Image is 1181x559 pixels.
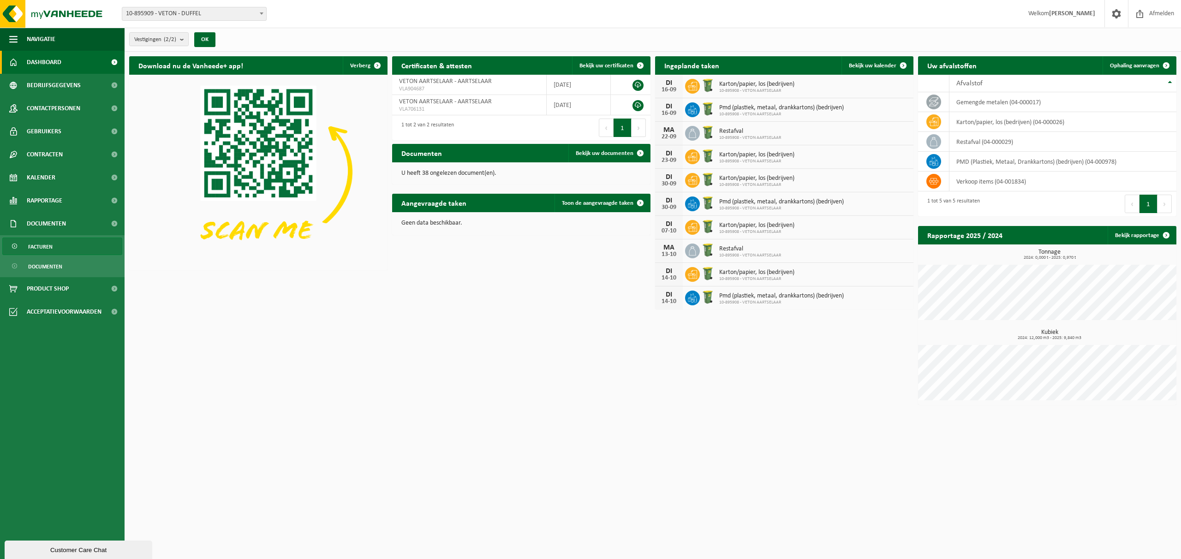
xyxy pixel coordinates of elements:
span: Verberg [350,63,370,69]
span: Navigatie [27,28,55,51]
span: Bekijk uw kalender [849,63,896,69]
a: Documenten [2,257,122,275]
span: Pmd (plastiek, metaal, drankkartons) (bedrijven) [719,104,844,112]
img: WB-0240-HPE-GN-50 [700,77,716,93]
span: VETON AARTSELAAR - AARTSELAAR [399,98,492,105]
p: U heeft 38 ongelezen document(en). [401,170,641,177]
span: Karton/papier, los (bedrijven) [719,175,794,182]
h2: Aangevraagde taken [392,194,476,212]
div: DI [660,291,678,298]
iframe: chat widget [5,539,154,559]
span: 2024: 0,000 t - 2025: 0,970 t [923,256,1176,260]
span: Kalender [27,166,55,189]
td: [DATE] [547,75,611,95]
span: 10-895908 - VETON AARTSELAAR [719,300,844,305]
button: Verberg [343,56,387,75]
span: Bekijk uw documenten [576,150,633,156]
img: WB-0240-HPE-GN-50 [700,125,716,140]
span: 10-895908 - VETON AARTSELAAR [719,182,794,188]
img: WB-0240-HPE-GN-50 [700,289,716,305]
span: VLA706131 [399,106,539,113]
span: 10-895908 - VETON AARTSELAAR [719,276,794,282]
div: MA [660,126,678,134]
h2: Rapportage 2025 / 2024 [918,226,1012,244]
div: DI [660,150,678,157]
span: Documenten [27,212,66,235]
button: Next [632,119,646,137]
span: 10-895908 - VETON AARTSELAAR [719,135,781,141]
img: WB-0240-HPE-GN-50 [700,148,716,164]
td: gemengde metalen (04-000017) [949,92,1176,112]
a: Bekijk uw documenten [568,144,650,162]
button: Vestigingen(2/2) [129,32,189,46]
span: 10-895908 - VETON AARTSELAAR [719,112,844,117]
a: Bekijk uw certificaten [572,56,650,75]
div: DI [660,79,678,87]
td: [DATE] [547,95,611,115]
span: 10-895908 - VETON AARTSELAAR [719,229,794,235]
div: DI [660,268,678,275]
span: Dashboard [27,51,61,74]
a: Bekijk rapportage [1108,226,1175,244]
td: karton/papier, los (bedrijven) (04-000026) [949,112,1176,132]
span: Karton/papier, los (bedrijven) [719,81,794,88]
span: 10-895908 - VETON AARTSELAAR [719,206,844,211]
h2: Uw afvalstoffen [918,56,986,74]
div: 30-09 [660,204,678,211]
div: 16-09 [660,87,678,93]
div: 13-10 [660,251,678,258]
span: 10-895908 - VETON AARTSELAAR [719,253,781,258]
button: Previous [1125,195,1139,213]
span: 2024: 12,000 m3 - 2025: 9,840 m3 [923,336,1176,340]
button: 1 [614,119,632,137]
span: Product Shop [27,277,69,300]
td: restafval (04-000029) [949,132,1176,152]
span: Bedrijfsgegevens [27,74,81,97]
span: Karton/papier, los (bedrijven) [719,222,794,229]
div: DI [660,173,678,181]
span: Afvalstof [956,80,983,87]
span: Gebruikers [27,120,61,143]
button: 1 [1139,195,1157,213]
span: VLA904687 [399,85,539,93]
span: Toon de aangevraagde taken [562,200,633,206]
td: verkoop items (04-001834) [949,172,1176,191]
span: Documenten [28,258,62,275]
img: WB-0240-HPE-GN-50 [700,266,716,281]
span: Acceptatievoorwaarden [27,300,101,323]
img: WB-0240-HPE-GN-50 [700,242,716,258]
span: Pmd (plastiek, metaal, drankkartons) (bedrijven) [719,292,844,300]
div: 1 tot 2 van 2 resultaten [397,118,454,138]
span: VETON AARTSELAAR - AARTSELAAR [399,78,492,85]
span: Bekijk uw certificaten [579,63,633,69]
span: Contactpersonen [27,97,80,120]
img: WB-0240-HPE-GN-50 [700,172,716,187]
h3: Tonnage [923,249,1176,260]
td: PMD (Plastiek, Metaal, Drankkartons) (bedrijven) (04-000978) [949,152,1176,172]
div: 1 tot 5 van 5 resultaten [923,194,980,214]
div: 16-09 [660,110,678,117]
a: Toon de aangevraagde taken [555,194,650,212]
span: 10-895908 - VETON AARTSELAAR [719,88,794,94]
h2: Ingeplande taken [655,56,728,74]
a: Facturen [2,238,122,255]
div: 07-10 [660,228,678,234]
span: Contracten [27,143,63,166]
a: Bekijk uw kalender [841,56,913,75]
img: Download de VHEPlus App [129,75,388,268]
button: OK [194,32,215,47]
div: 22-09 [660,134,678,140]
span: Ophaling aanvragen [1110,63,1159,69]
div: 23-09 [660,157,678,164]
p: Geen data beschikbaar. [401,220,641,226]
a: Ophaling aanvragen [1103,56,1175,75]
span: Pmd (plastiek, metaal, drankkartons) (bedrijven) [719,198,844,206]
img: WB-0240-HPE-GN-50 [700,101,716,117]
span: Karton/papier, los (bedrijven) [719,151,794,159]
span: Rapportage [27,189,62,212]
span: Vestigingen [134,33,176,47]
count: (2/2) [164,36,176,42]
span: Restafval [719,128,781,135]
img: WB-0240-HPE-GN-50 [700,219,716,234]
